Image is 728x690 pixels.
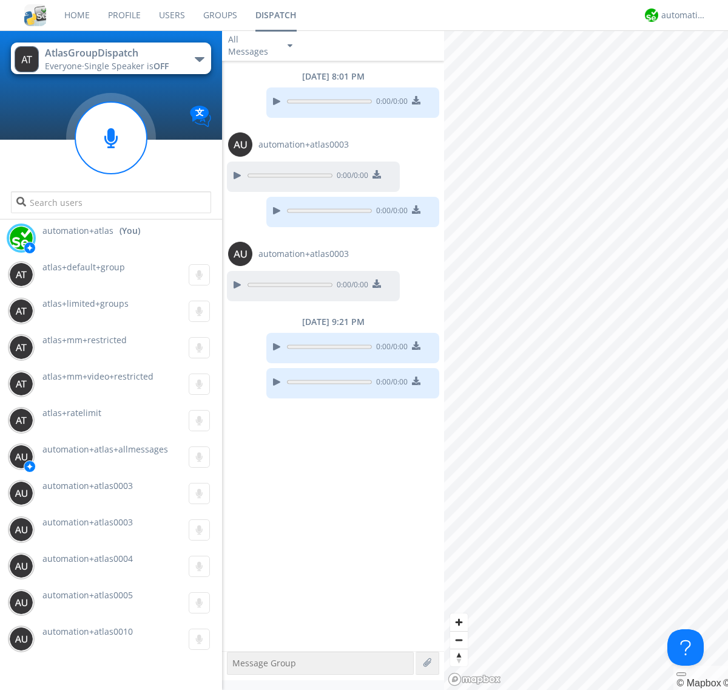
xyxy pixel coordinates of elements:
span: 0:00 / 0:00 [332,279,368,293]
span: atlas+ratelimit [42,407,101,418]
div: [DATE] 9:21 PM [222,316,444,328]
span: 0:00 / 0:00 [372,377,408,390]
div: [DATE] 8:01 PM [222,70,444,83]
span: automation+atlas0005 [42,589,133,601]
img: 373638.png [9,299,33,323]
span: automation+atlas0003 [42,516,133,528]
img: 373638.png [9,335,33,360]
img: 373638.png [15,46,39,72]
div: AtlasGroupDispatch [45,46,181,60]
img: Translation enabled [190,106,211,127]
span: Single Speaker is [84,60,169,72]
div: All Messages [228,33,277,58]
span: atlas+mm+restricted [42,334,127,346]
span: automation+atlas0004 [42,553,133,564]
img: 373638.png [228,132,252,157]
img: 373638.png [9,445,33,469]
span: atlas+mm+video+restricted [42,371,153,382]
button: AtlasGroupDispatchEveryone·Single Speaker isOFF [11,43,211,74]
iframe: Toggle Customer Support [667,629,704,666]
button: Toggle attribution [676,672,686,676]
img: download media button [412,377,420,385]
img: 373638.png [9,517,33,542]
div: Everyone · [45,60,181,72]
img: download media button [372,170,381,179]
img: 373638.png [9,627,33,651]
img: 373638.png [9,372,33,396]
span: automation+atlas0010 [42,626,133,637]
img: 373638.png [9,554,33,578]
img: caret-down-sm.svg [288,44,292,47]
img: 373638.png [9,481,33,505]
img: 373638.png [9,408,33,432]
button: Reset bearing to north [450,649,468,666]
span: automation+atlas [42,225,113,237]
span: automation+atlas0003 [42,480,133,491]
img: download media button [412,205,420,214]
img: cddb5a64eb264b2086981ab96f4c1ba7 [24,4,46,26]
button: Zoom out [450,631,468,649]
input: Search users [11,191,211,213]
a: Mapbox logo [448,672,501,686]
img: 373638.png [9,262,33,287]
span: atlas+default+group [42,261,125,273]
img: download media button [372,279,381,288]
a: Mapbox [676,678,721,688]
div: (You) [120,225,140,237]
img: 373638.png [228,242,252,266]
span: 0:00 / 0:00 [372,205,408,219]
img: download media button [412,96,420,104]
span: OFF [153,60,169,72]
span: 0:00 / 0:00 [372,96,408,109]
span: automation+atlas+allmessages [42,443,168,455]
span: automation+atlas0003 [258,248,349,260]
span: atlas+limited+groups [42,298,129,309]
button: Zoom in [450,613,468,631]
img: d2d01cd9b4174d08988066c6d424eccd [645,9,658,22]
img: d2d01cd9b4174d08988066c6d424eccd [9,226,33,250]
span: Reset bearing to north [450,649,468,666]
img: download media button [412,341,420,350]
div: automation+atlas [661,9,707,21]
img: 373638.png [9,590,33,615]
span: 0:00 / 0:00 [372,341,408,355]
span: 0:00 / 0:00 [332,170,368,183]
span: automation+atlas0003 [258,138,349,151]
